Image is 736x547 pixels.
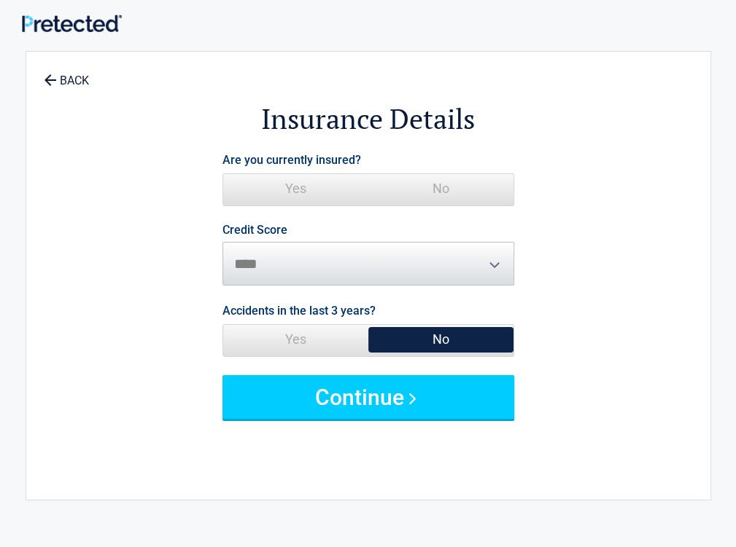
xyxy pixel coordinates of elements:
[222,301,376,320] label: Accidents in the last 3 years?
[223,174,368,203] span: Yes
[222,375,514,419] button: Continue
[22,15,122,33] img: Main Logo
[222,150,361,170] label: Are you currently insured?
[223,325,368,354] span: Yes
[368,325,514,354] span: No
[222,224,287,236] label: Credit Score
[368,174,514,203] span: No
[106,101,630,138] h2: Insurance Details
[41,61,92,87] a: BACK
